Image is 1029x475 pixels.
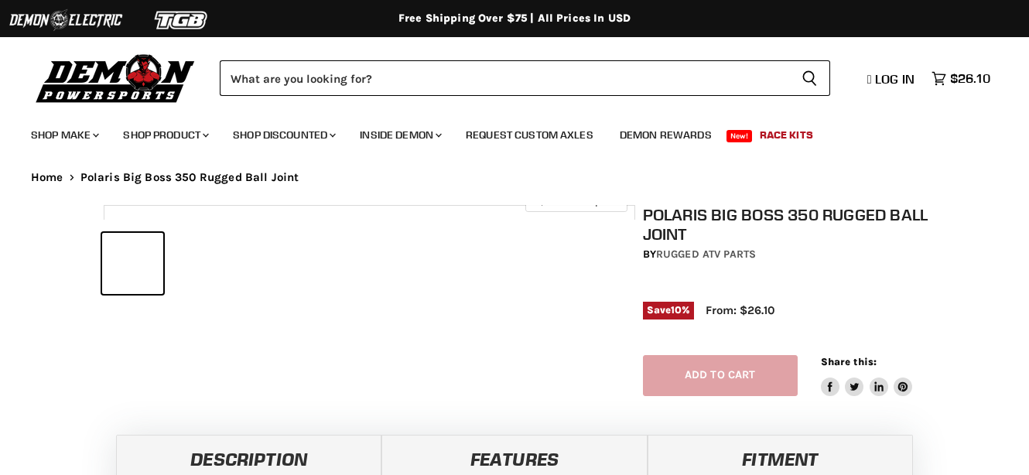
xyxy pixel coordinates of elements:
[726,130,753,142] span: New!
[671,304,682,316] span: 10
[80,171,299,184] span: Polaris Big Boss 350 Rugged Ball Joint
[8,5,124,35] img: Demon Electric Logo 2
[19,119,108,151] a: Shop Make
[221,119,345,151] a: Shop Discounted
[706,303,774,317] span: From: $26.10
[454,119,605,151] a: Request Custom Axles
[102,233,163,294] button: Polaris Big Boss 350 Rugged Ball Joint thumbnail
[31,171,63,184] a: Home
[789,60,830,96] button: Search
[348,119,451,151] a: Inside Demon
[860,72,924,86] a: Log in
[31,50,200,105] img: Demon Powersports
[643,205,933,244] h1: Polaris Big Boss 350 Rugged Ball Joint
[643,246,933,263] div: by
[608,119,723,151] a: Demon Rewards
[124,5,240,35] img: TGB Logo 2
[111,119,218,151] a: Shop Product
[220,60,830,96] form: Product
[748,119,825,151] a: Race Kits
[656,248,756,261] a: Rugged ATV Parts
[924,67,998,90] a: $26.10
[643,302,694,319] span: Save %
[533,195,619,207] span: Click to expand
[821,356,877,367] span: Share this:
[950,71,990,86] span: $26.10
[220,60,789,96] input: Search
[19,113,986,151] ul: Main menu
[875,71,914,87] span: Log in
[821,355,913,396] aside: Share this:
